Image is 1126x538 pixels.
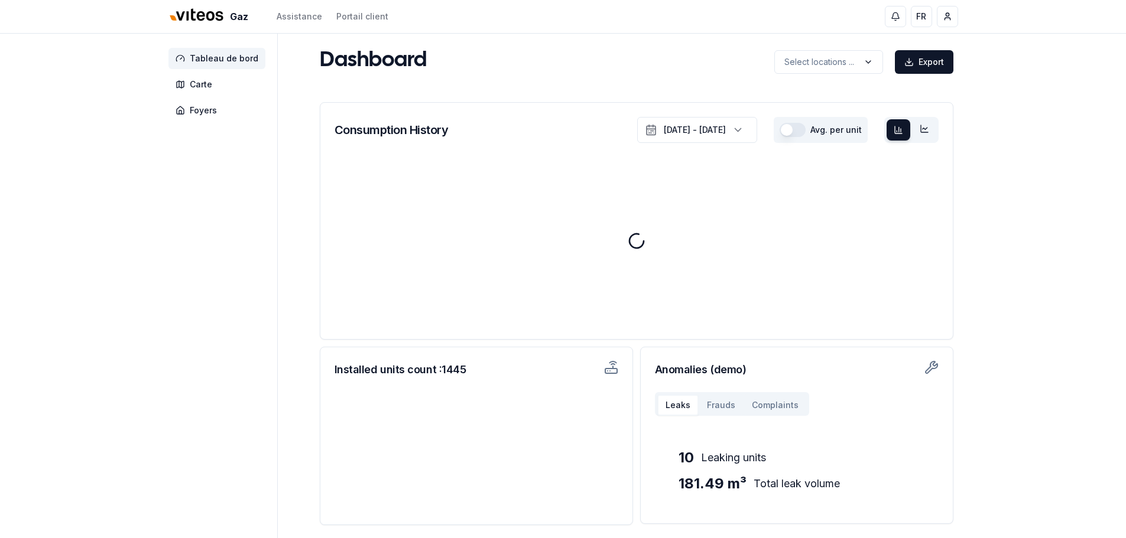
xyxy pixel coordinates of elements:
[230,9,248,24] span: Gaz
[911,6,932,27] button: FR
[168,4,253,30] a: Gaz
[774,50,883,74] button: label
[637,117,757,143] button: [DATE] - [DATE]
[810,126,862,134] label: Avg. per unit
[657,394,699,416] button: Leaks
[190,53,258,64] span: Tableau de bord
[916,11,926,22] span: FR
[190,105,217,116] span: Foyers
[784,56,854,68] p: Select locations ...
[895,50,953,74] button: Export
[336,11,388,22] a: Portail client
[679,474,747,493] span: 181.49 m³
[679,448,694,467] span: 10
[701,449,766,466] span: Leaking units
[168,48,270,69] a: Tableau de bord
[335,361,490,378] h3: Installed units count : 1445
[320,49,427,73] h1: Dashboard
[744,394,807,416] button: Complaints
[335,122,449,138] h3: Consumption History
[754,475,840,492] span: Total leak volume
[168,1,225,30] img: Viteos - Gaz Logo
[655,361,939,378] h3: Anomalies (demo)
[699,394,744,416] button: Frauds
[190,79,212,90] span: Carte
[168,100,270,121] a: Foyers
[664,124,726,136] div: [DATE] - [DATE]
[277,11,322,22] a: Assistance
[168,74,270,95] a: Carte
